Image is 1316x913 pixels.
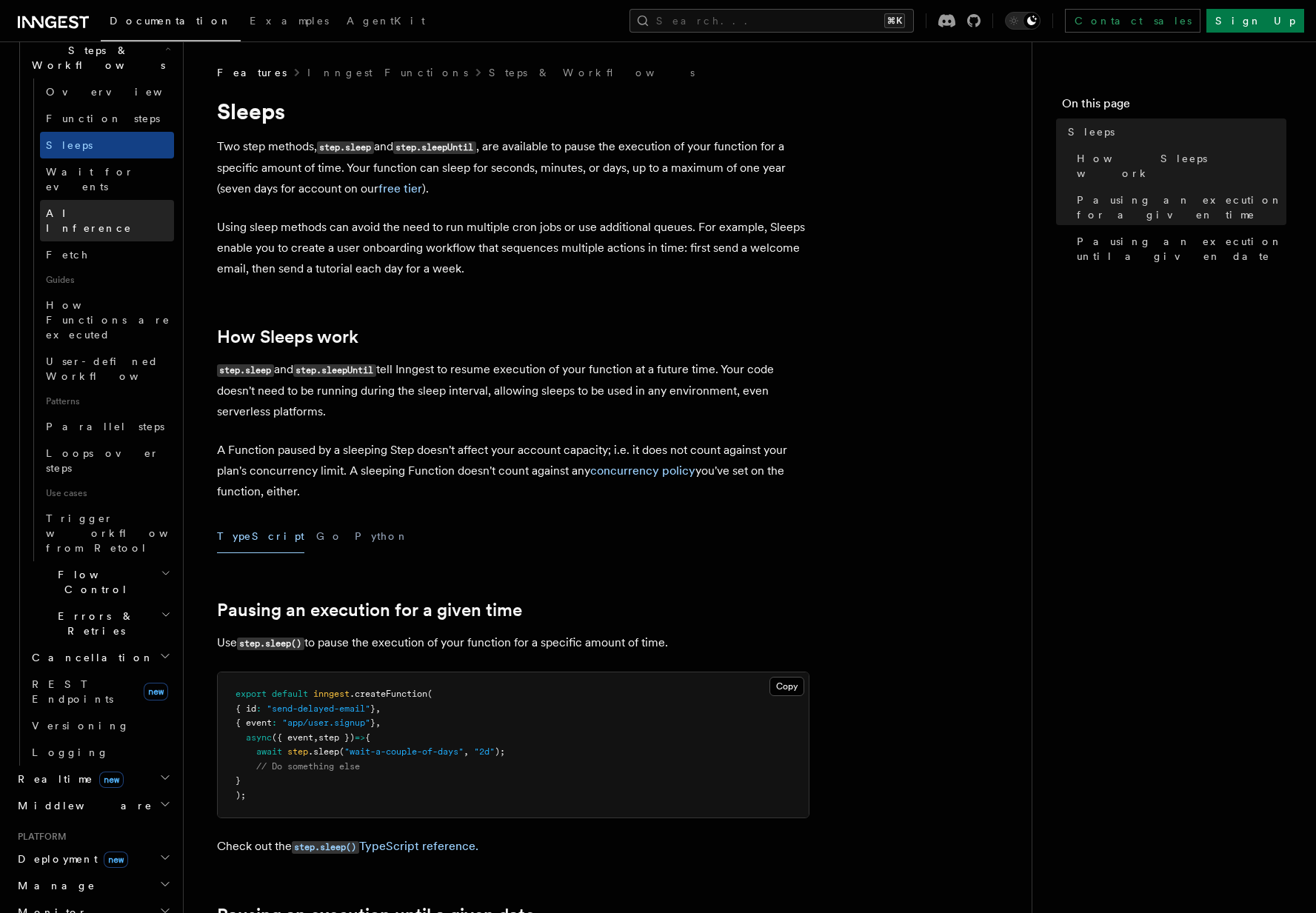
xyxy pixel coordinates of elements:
[292,841,359,854] code: step.sleep()
[217,364,274,377] code: step.sleep
[26,739,174,766] a: Logging
[40,292,174,348] a: How Functions are executed
[474,746,495,757] span: "2d"
[12,852,128,866] span: Deployment
[26,561,174,603] button: Flow Control
[590,464,695,478] a: concurrency policy
[12,872,174,899] button: Manage
[46,249,89,261] span: Fetch
[12,878,96,893] span: Manage
[313,732,318,743] span: ,
[292,839,478,853] a: step.sleep()TypeScript reference.
[495,746,505,757] span: );
[26,650,154,665] span: Cancellation
[99,772,124,788] span: new
[318,732,355,743] span: step })
[40,389,174,413] span: Patterns
[46,86,198,98] span: Overview
[236,703,256,714] span: { id
[1206,9,1304,33] a: Sign Up
[287,746,308,757] span: step
[236,689,267,699] span: export
[46,166,134,193] span: Wait for events
[26,671,174,712] a: REST Endpointsnew
[12,792,174,819] button: Middleware
[256,703,261,714] span: :
[32,678,113,705] span: REST Endpoints
[375,718,381,728] span: ,
[40,158,174,200] a: Wait for events
[46,139,93,151] span: Sleeps
[313,689,350,699] span: inngest
[217,136,809,199] p: Two step methods, and , are available to pause the execution of your function for a specific amou...
[1077,193,1286,222] span: Pausing an execution for a given time
[769,677,804,696] button: Copy
[1062,95,1286,118] h4: On this page
[316,520,343,553] button: Go
[32,720,130,732] span: Versioning
[1062,118,1286,145] a: Sleeps
[347,15,425,27] span: AgentKit
[26,78,174,561] div: Steps & Workflows
[236,790,246,800] span: );
[884,13,905,28] kbd: ⌘K
[282,718,370,728] span: "app/user.signup"
[110,15,232,27] span: Documentation
[217,327,358,347] a: How Sleeps work
[26,603,174,644] button: Errors & Retries
[250,15,329,27] span: Examples
[12,798,153,813] span: Middleware
[272,732,313,743] span: ({ event
[46,207,132,234] span: AI Inference
[1065,9,1200,33] a: Contact sales
[144,683,168,700] span: new
[464,746,469,757] span: ,
[344,746,464,757] span: "wait-a-couple-of-days"
[370,718,375,728] span: }
[241,4,338,40] a: Examples
[237,638,304,650] code: step.sleep()
[40,505,174,561] a: Trigger workflows from Retool
[26,567,161,597] span: Flow Control
[489,65,695,80] a: Steps & Workflows
[236,718,272,728] span: { event
[104,852,128,868] span: new
[46,447,159,474] span: Loops over steps
[40,105,174,132] a: Function steps
[365,732,370,743] span: {
[101,4,241,41] a: Documentation
[26,37,174,78] button: Steps & Workflows
[26,712,174,739] a: Versioning
[629,9,914,33] button: Search...⌘K
[46,512,209,554] span: Trigger workflows from Retool
[375,703,381,714] span: ,
[339,746,344,757] span: (
[272,718,277,728] span: :
[46,421,164,432] span: Parallel steps
[40,481,174,505] span: Use cases
[267,703,370,714] span: "send-delayed-email"
[40,268,174,292] span: Guides
[317,141,374,154] code: step.sleep
[12,846,174,872] button: Deploymentnew
[393,141,476,154] code: step.sleepUntil
[40,78,174,105] a: Overview
[217,359,809,422] p: and tell Inngest to resume execution of your function at a future time. Your code doesn't need to...
[217,98,809,124] h1: Sleeps
[46,299,170,341] span: How Functions are executed
[1071,228,1286,270] a: Pausing an execution until a given date
[427,689,432,699] span: (
[12,10,174,766] div: Inngest Functions
[32,746,109,758] span: Logging
[1077,151,1286,181] span: How Sleeps work
[308,746,339,757] span: .sleep
[355,520,409,553] button: Python
[46,113,160,124] span: Function steps
[26,644,174,671] button: Cancellation
[355,732,365,743] span: =>
[1005,12,1041,30] button: Toggle dark mode
[370,703,375,714] span: }
[1077,234,1286,264] span: Pausing an execution until a given date
[217,632,809,654] p: Use to pause the execution of your function for a specific amount of time.
[12,766,174,792] button: Realtimenew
